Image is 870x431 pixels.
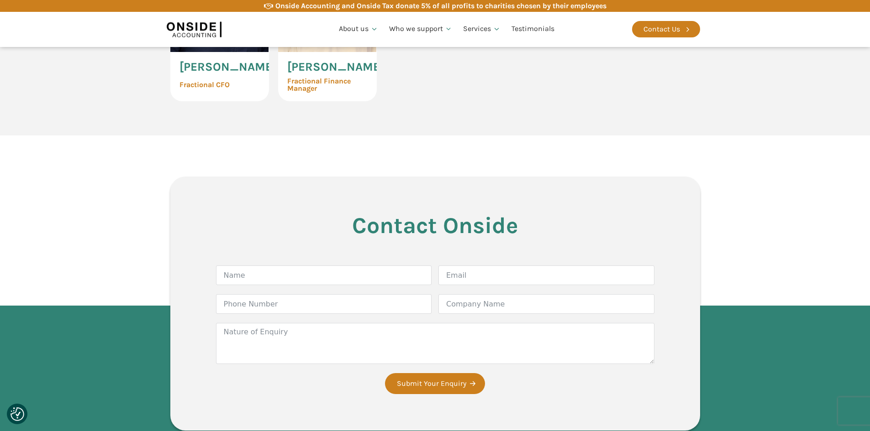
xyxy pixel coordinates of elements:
button: Consent Preferences [11,407,24,421]
a: Who we support [384,14,458,45]
input: Name [216,265,432,285]
span: Fractional Finance Manager [287,78,368,92]
div: Contact Us [643,23,680,35]
button: Submit Your Enquiry [385,373,485,394]
span: Fractional CFO [179,81,230,88]
textarea: Nature of Enquiry [216,323,654,364]
a: Services [458,14,506,45]
input: Email [438,265,654,285]
input: Phone Number [216,294,432,314]
span: [PERSON_NAME] [287,61,384,73]
a: Testimonials [506,14,560,45]
a: About us [333,14,384,45]
img: Revisit consent button [11,407,24,421]
span: [PERSON_NAME] [179,61,276,73]
input: Company Name [438,294,654,314]
h3: Contact Onside [216,213,654,238]
a: Contact Us [632,21,700,37]
img: Onside Accounting [167,19,221,40]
